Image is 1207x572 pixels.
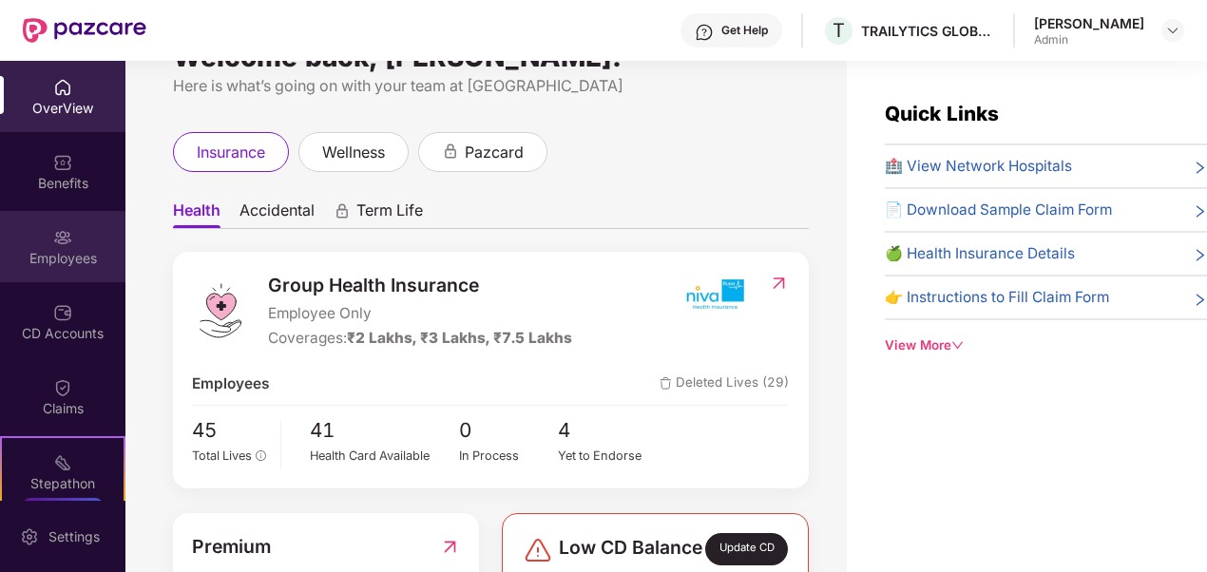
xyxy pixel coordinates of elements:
div: animation [442,143,459,160]
div: Yet to Endorse [558,447,658,466]
img: svg+xml;base64,PHN2ZyBpZD0iQ2xhaW0iIHhtbG5zPSJodHRwOi8vd3d3LnczLm9yZy8yMDAwL3N2ZyIgd2lkdGg9IjIwIi... [53,378,72,397]
span: 41 [310,415,459,447]
span: Employees [192,372,269,395]
img: insurerIcon [679,271,750,318]
div: Welcome back, [PERSON_NAME]! [173,49,809,65]
span: Deleted Lives (29) [660,372,789,395]
img: svg+xml;base64,PHN2ZyB4bWxucz0iaHR0cDovL3d3dy53My5vcmcvMjAwMC9zdmciIHdpZHRoPSIyMSIgaGVpZ2h0PSIyMC... [53,453,72,472]
div: [PERSON_NAME] [1034,14,1144,32]
span: right [1193,290,1207,309]
span: T [833,19,845,42]
span: right [1193,159,1207,178]
span: Employee Only [268,302,572,325]
span: Quick Links [885,102,999,125]
span: Group Health Insurance [268,271,572,299]
span: 👉 Instructions to Fill Claim Form [885,286,1109,309]
div: Stepathon [2,474,124,493]
div: Here is what’s going on with your team at [GEOGRAPHIC_DATA] [173,74,809,98]
img: svg+xml;base64,PHN2ZyBpZD0iRGFuZ2VyLTMyeDMyIiB4bWxucz0iaHR0cDovL3d3dy53My5vcmcvMjAwMC9zdmciIHdpZH... [523,535,553,565]
span: Accidental [239,200,315,228]
div: Settings [43,527,105,546]
img: svg+xml;base64,PHN2ZyBpZD0iQ0RfQWNjb3VudHMiIGRhdGEtbmFtZT0iQ0QgQWNjb3VudHMiIHhtbG5zPSJodHRwOi8vd3... [53,303,72,322]
span: 🍏 Health Insurance Details [885,242,1075,265]
span: Premium [192,532,271,561]
span: Total Lives [192,448,252,463]
div: New Challenge [23,498,103,513]
img: svg+xml;base64,PHN2ZyBpZD0iQmVuZWZpdHMiIHhtbG5zPSJodHRwOi8vd3d3LnczLm9yZy8yMDAwL3N2ZyIgd2lkdGg9Ij... [53,153,72,172]
div: In Process [459,447,559,466]
span: 📄 Download Sample Claim Form [885,199,1112,221]
img: logo [192,282,249,339]
span: 0 [459,415,559,447]
div: View More [885,335,1207,355]
img: svg+xml;base64,PHN2ZyBpZD0iSGVscC0zMngzMiIgeG1sbnM9Imh0dHA6Ly93d3cudzMub3JnLzIwMDAvc3ZnIiB3aWR0aD... [695,23,714,42]
span: pazcard [465,141,524,164]
img: deleteIcon [660,377,672,390]
span: Term Life [356,200,423,228]
div: Get Help [721,23,768,38]
span: ₹2 Lakhs, ₹3 Lakhs, ₹7.5 Lakhs [347,329,572,347]
div: Health Card Available [310,447,459,466]
span: right [1193,202,1207,221]
img: RedirectIcon [769,274,789,293]
span: 🏥 View Network Hospitals [885,155,1072,178]
span: info-circle [256,450,266,461]
div: Coverages: [268,327,572,350]
span: insurance [197,141,265,164]
div: Admin [1034,32,1144,48]
img: RedirectIcon [440,532,460,561]
img: svg+xml;base64,PHN2ZyBpZD0iRW1wbG95ZWVzIiB4bWxucz0iaHR0cDovL3d3dy53My5vcmcvMjAwMC9zdmciIHdpZHRoPS... [53,228,72,247]
span: 45 [192,415,267,447]
img: New Pazcare Logo [23,18,146,43]
img: svg+xml;base64,PHN2ZyBpZD0iSG9tZSIgeG1sbnM9Imh0dHA6Ly93d3cudzMub3JnLzIwMDAvc3ZnIiB3aWR0aD0iMjAiIG... [53,78,72,97]
img: svg+xml;base64,PHN2ZyBpZD0iU2V0dGluZy0yMHgyMCIgeG1sbnM9Imh0dHA6Ly93d3cudzMub3JnLzIwMDAvc3ZnIiB3aW... [20,527,39,546]
div: animation [334,202,351,219]
img: svg+xml;base64,PHN2ZyBpZD0iRHJvcGRvd24tMzJ4MzIiIHhtbG5zPSJodHRwOi8vd3d3LnczLm9yZy8yMDAwL3N2ZyIgd2... [1165,23,1180,38]
span: 4 [558,415,658,447]
div: Update CD [705,533,789,565]
span: wellness [322,141,385,164]
span: Low CD Balance [559,533,702,565]
div: TRAILYTICS GLOBAL SERVICES PRIVATE LIMITED [861,22,994,40]
span: down [951,339,964,352]
span: Health [173,200,220,228]
span: right [1193,246,1207,265]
